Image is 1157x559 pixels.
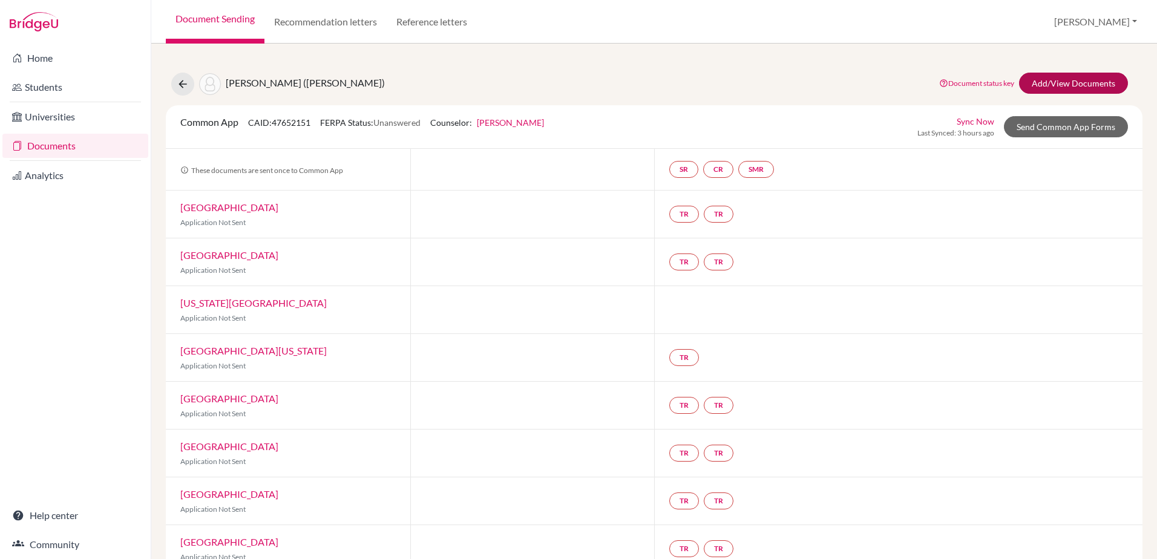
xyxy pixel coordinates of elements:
a: Home [2,46,148,70]
a: TR [669,492,699,509]
a: TR [704,492,733,509]
span: Application Not Sent [180,218,246,227]
span: FERPA Status: [320,117,421,128]
button: [PERSON_NAME] [1049,10,1142,33]
a: Help center [2,503,148,528]
a: [GEOGRAPHIC_DATA] [180,201,278,213]
a: Documents [2,134,148,158]
span: Application Not Sent [180,457,246,466]
span: Counselor: [430,117,544,128]
a: TR [669,540,699,557]
a: Community [2,532,148,557]
a: TR [669,445,699,462]
a: Analytics [2,163,148,188]
a: Students [2,75,148,99]
span: Last Synced: 3 hours ago [917,128,994,139]
span: CAID: 47652151 [248,117,310,128]
span: [PERSON_NAME] ([PERSON_NAME]) [226,77,385,88]
span: Unanswered [373,117,421,128]
a: [GEOGRAPHIC_DATA] [180,440,278,452]
a: Add/View Documents [1019,73,1128,94]
a: TR [669,349,699,366]
a: [GEOGRAPHIC_DATA] [180,536,278,548]
a: TR [704,397,733,414]
a: [GEOGRAPHIC_DATA] [180,488,278,500]
span: Application Not Sent [180,361,246,370]
a: Sync Now [957,115,994,128]
a: SR [669,161,698,178]
span: Application Not Sent [180,505,246,514]
span: These documents are sent once to Common App [180,166,343,175]
a: SMR [738,161,774,178]
a: Universities [2,105,148,129]
a: Send Common App Forms [1004,116,1128,137]
a: TR [669,206,699,223]
a: [US_STATE][GEOGRAPHIC_DATA] [180,297,327,309]
a: TR [669,397,699,414]
a: [PERSON_NAME] [477,117,544,128]
img: Bridge-U [10,12,58,31]
a: TR [704,540,733,557]
a: Document status key [939,79,1014,88]
a: TR [704,206,733,223]
a: CR [703,161,733,178]
a: [GEOGRAPHIC_DATA] [180,249,278,261]
a: [GEOGRAPHIC_DATA] [180,393,278,404]
a: TR [704,253,733,270]
span: Application Not Sent [180,409,246,418]
span: Application Not Sent [180,313,246,322]
a: [GEOGRAPHIC_DATA][US_STATE] [180,345,327,356]
span: Application Not Sent [180,266,246,275]
a: TR [704,445,733,462]
span: Common App [180,116,238,128]
a: TR [669,253,699,270]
